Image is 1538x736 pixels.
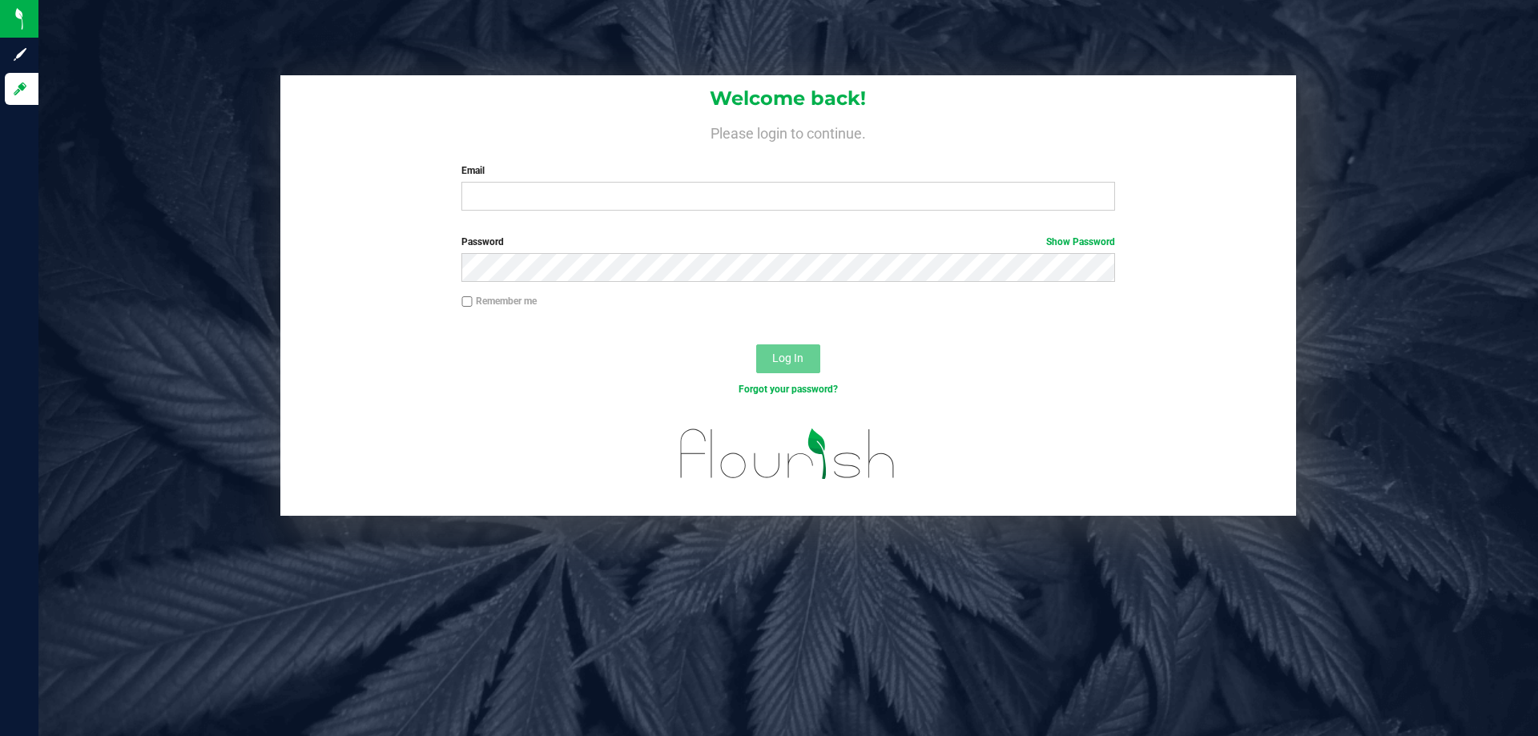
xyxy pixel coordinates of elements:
[1046,236,1115,247] a: Show Password
[461,236,504,247] span: Password
[12,46,28,62] inline-svg: Sign up
[280,122,1296,141] h4: Please login to continue.
[739,384,838,395] a: Forgot your password?
[756,344,820,373] button: Log In
[12,81,28,97] inline-svg: Log in
[772,352,803,364] span: Log In
[461,163,1114,178] label: Email
[661,413,915,495] img: flourish_logo.svg
[280,88,1296,109] h1: Welcome back!
[461,296,473,308] input: Remember me
[461,294,537,308] label: Remember me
